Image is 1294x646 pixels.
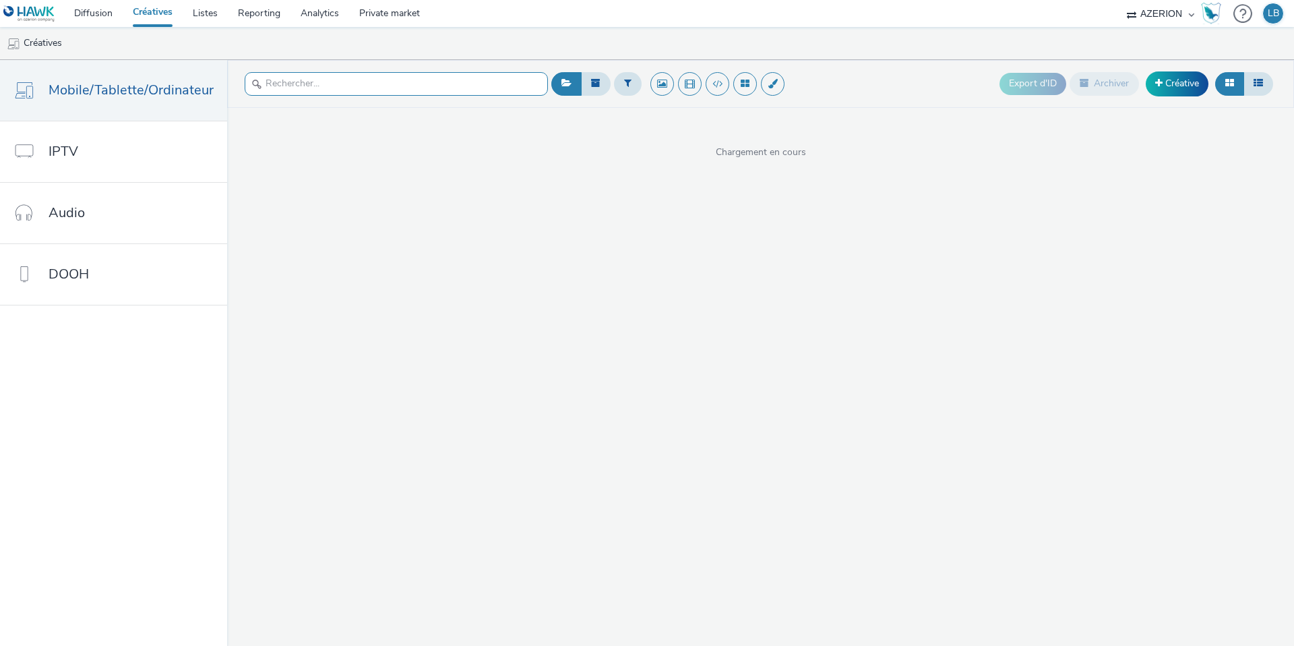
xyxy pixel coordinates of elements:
[3,5,55,22] img: undefined Logo
[49,142,78,161] span: IPTV
[999,73,1066,94] button: Export d'ID
[49,80,214,100] span: Mobile/Tablette/Ordinateur
[1201,3,1227,24] a: Hawk Academy
[1146,71,1208,96] a: Créative
[245,72,548,96] input: Rechercher...
[227,146,1294,159] span: Chargement en cours
[49,264,89,284] span: DOOH
[7,37,20,51] img: mobile
[49,203,85,223] span: Audio
[1243,72,1273,95] button: Liste
[1268,3,1279,24] div: LB
[1070,72,1139,95] button: Archiver
[1215,72,1244,95] button: Grille
[1201,3,1221,24] img: Hawk Academy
